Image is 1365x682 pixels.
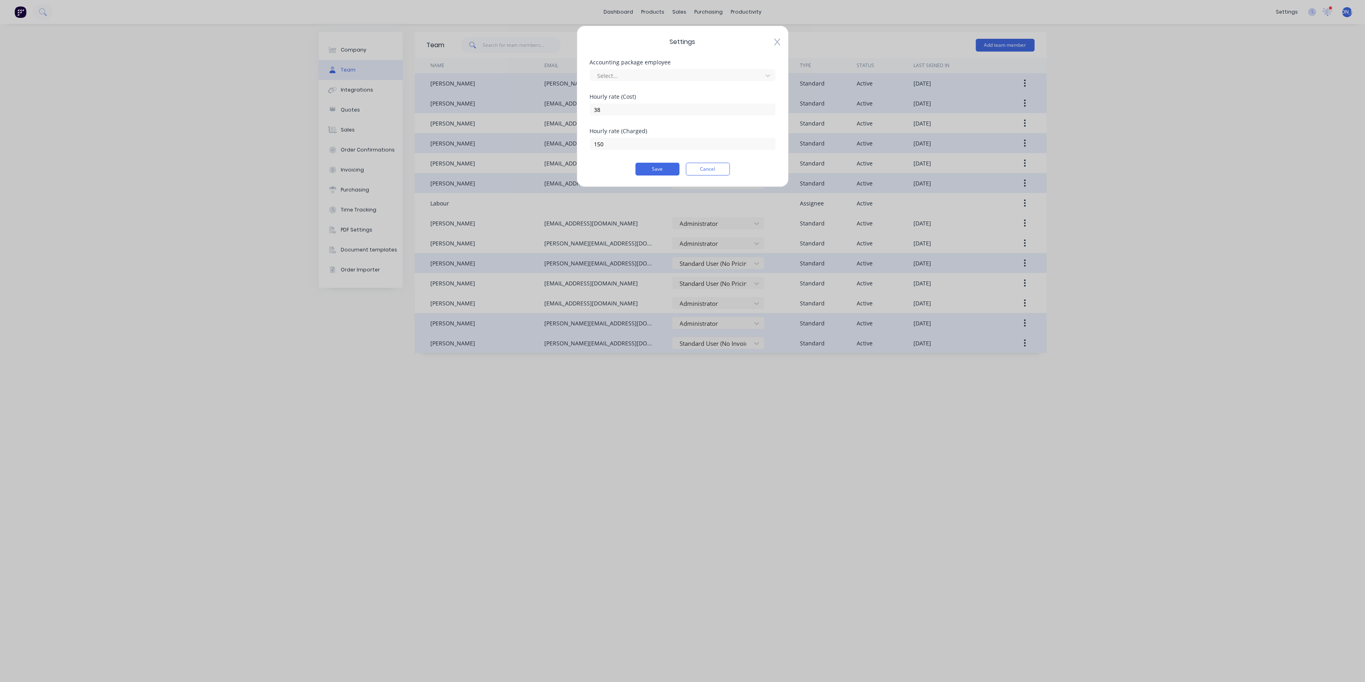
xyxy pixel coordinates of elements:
[590,138,775,150] input: $0
[590,94,775,100] div: Hourly rate (Cost)
[686,163,730,175] button: Cancel
[636,163,680,175] button: Save
[590,37,775,47] span: Settings
[590,128,775,134] div: Hourly rate (Charged)
[590,60,775,65] div: Accounting package employee
[590,104,775,116] input: $0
